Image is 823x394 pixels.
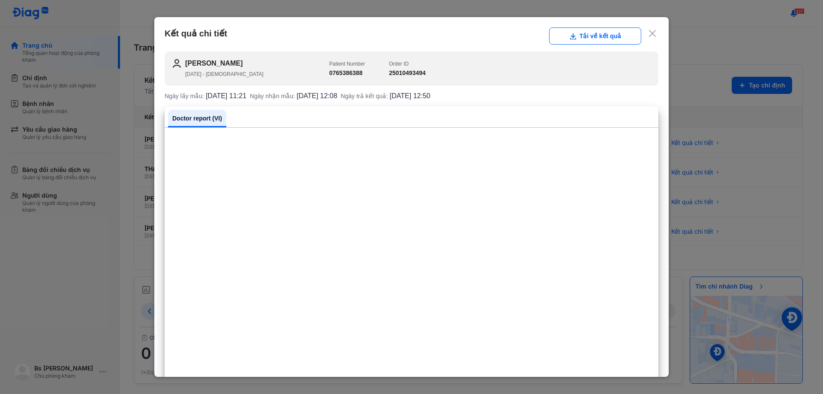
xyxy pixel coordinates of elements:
[389,61,408,67] span: Order ID
[168,110,226,127] a: Doctor report (VI)
[549,27,641,45] button: Tải về kết quả
[206,93,246,99] span: [DATE] 11:21
[329,69,365,78] h3: 0765386388
[329,61,365,67] span: Patient Number
[165,27,658,45] div: Kết quả chi tiết
[185,71,264,77] span: [DATE] - [DEMOGRAPHIC_DATA]
[250,93,337,99] div: Ngày nhận mẫu:
[185,58,329,69] h2: [PERSON_NAME]
[297,93,337,99] span: [DATE] 12:08
[390,93,430,99] span: [DATE] 12:50
[341,93,430,99] div: Ngày trả kết quả:
[165,93,246,99] div: Ngày lấy mẫu:
[389,69,426,78] h3: 25010493494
